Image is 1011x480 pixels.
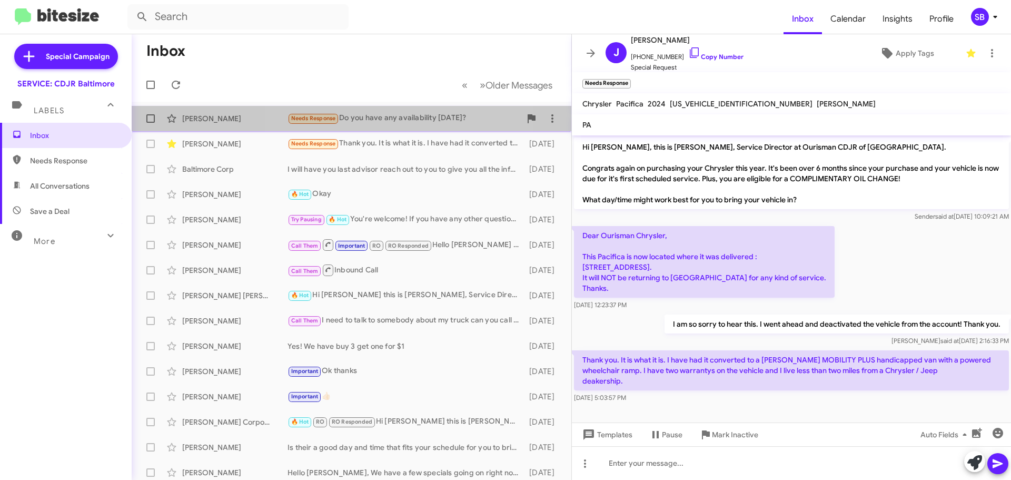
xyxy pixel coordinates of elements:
span: [DATE] 5:03:57 PM [574,394,626,401]
a: Insights [874,4,921,34]
div: [PERSON_NAME] [182,442,288,453]
input: Search [127,4,349,30]
div: You're welcome! If you have any other questions or need further assistance, feel free to ask. Hav... [288,213,524,226]
div: SB [971,8,989,26]
div: [PERSON_NAME] [182,240,288,250]
span: Needs Response [30,155,120,166]
span: Apply Tags [896,44,934,63]
span: said at [940,337,959,345]
button: Pause [641,425,691,444]
a: Special Campaign [14,44,118,69]
button: Auto Fields [912,425,979,444]
div: [DATE] [524,139,563,149]
span: Needs Response [291,140,336,147]
span: Chrysler [582,99,612,109]
div: [PERSON_NAME] [182,341,288,351]
span: 🔥 Hot [291,292,309,299]
div: [PERSON_NAME] [182,316,288,326]
span: [PERSON_NAME] [817,99,876,109]
div: [PERSON_NAME] [182,189,288,200]
span: Special Request [631,62,744,73]
span: Save a Deal [30,206,70,217]
nav: Page navigation example [456,74,559,96]
div: Thank you. It is what it is. I have had it converted to a [PERSON_NAME] MOBILITY PLUS handicapped... [288,138,524,150]
span: 2024 [648,99,666,109]
div: [DATE] [524,316,563,326]
p: I am so sorry to hear this. I went ahead and deactivated the vehicle from the account! Thank you. [665,315,1009,334]
div: [DATE] [524,467,563,478]
span: Pause [662,425,682,444]
div: Ok thanks [288,365,524,377]
div: [PERSON_NAME] [182,214,288,225]
div: [PERSON_NAME] [182,113,288,124]
div: 👍🏻 [288,390,524,403]
div: [DATE] [524,240,563,250]
span: 🔥 Hot [329,216,346,223]
span: All Conversations [30,181,90,191]
a: Copy Number [688,53,744,61]
p: Hi [PERSON_NAME], this is [PERSON_NAME], Service Director at Ourisman CDJR of [GEOGRAPHIC_DATA]. ... [574,138,1009,209]
span: [DATE] 12:23:37 PM [574,301,627,309]
span: Call Them [291,317,319,324]
span: Mark Inactive [712,425,758,444]
div: [DATE] [524,265,563,276]
span: Pacifica [616,99,643,109]
small: Needs Response [582,79,631,89]
div: Inbound Call [288,263,524,277]
button: Templates [572,425,641,444]
span: Templates [580,425,632,444]
span: Inbox [30,130,120,141]
a: Inbox [784,4,822,34]
span: Sender [DATE] 10:09:21 AM [915,212,1009,220]
h1: Inbox [146,43,185,60]
div: [DATE] [524,164,563,174]
span: More [34,237,55,246]
span: « [462,79,468,92]
div: Is their a good day and time that fits your schedule for you to bring your vehicle in for service? [288,442,524,453]
div: Hi [PERSON_NAME] this is [PERSON_NAME], Service Director at Ourisman CDJR of [GEOGRAPHIC_DATA]. J... [288,416,524,428]
span: Important [291,368,319,375]
div: [DATE] [524,442,563,453]
button: Apply Tags [853,44,960,63]
div: [DATE] [524,214,563,225]
span: » [480,79,485,92]
div: [PERSON_NAME] [182,391,288,402]
span: RO Responded [332,418,372,425]
span: said at [935,212,954,220]
div: Okay [288,188,524,200]
span: Try Pausing [291,216,322,223]
span: RO Responded [388,242,429,249]
div: Yes! We have buy 3 get one for $1 [288,341,524,351]
span: Special Campaign [46,51,110,62]
div: [DATE] [524,189,563,200]
span: Call Them [291,268,319,275]
div: I need to talk to somebody about my truck can you call me back [288,315,524,327]
div: [PERSON_NAME] [PERSON_NAME] [182,290,288,301]
div: [DATE] [524,290,563,301]
p: Thank you. It is what it is. I have had it converted to a [PERSON_NAME] MOBILITY PLUS handicapped... [574,350,1009,390]
span: Call Them [291,242,319,249]
span: 🔥 Hot [291,418,309,425]
button: SB [962,8,999,26]
p: Dear Ourisman Chrysler, This Pacifica is now located where it was delivered : [STREET_ADDRESS]. I... [574,226,835,298]
div: [PERSON_NAME] [182,467,288,478]
div: [PERSON_NAME] [182,265,288,276]
span: [PERSON_NAME] [631,34,744,46]
button: Next [473,74,559,96]
div: I will have you last advisor reach out to you to give you all the information you need . [288,164,524,174]
div: [DATE] [524,366,563,377]
div: SERVICE: CDJR Baltimore [17,79,115,89]
span: Older Messages [485,80,552,91]
div: Hi [PERSON_NAME] this is [PERSON_NAME], Service Director at Ourisman CDJR of [GEOGRAPHIC_DATA]. J... [288,289,524,301]
span: Needs Response [291,115,336,122]
span: Important [291,393,319,400]
span: Labels [34,106,64,115]
span: J [613,44,619,61]
div: [DATE] [524,341,563,351]
span: 🔥 Hot [291,191,309,198]
span: [PERSON_NAME] [DATE] 2:16:33 PM [891,337,1009,345]
div: Hello [PERSON_NAME], We have a few specials going on right now on the official Mopar website, You... [288,467,524,478]
button: Previous [455,74,474,96]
